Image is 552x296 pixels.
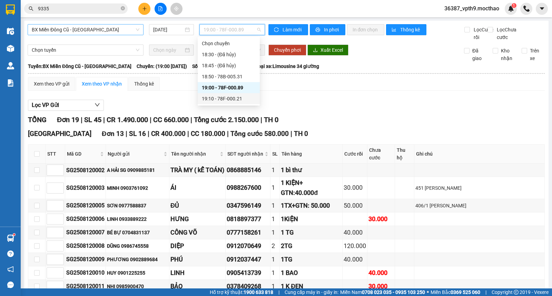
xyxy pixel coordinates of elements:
img: warehouse-icon [7,235,14,242]
td: TRÀ MY ( kẾ TOÁN) [169,164,226,177]
span: close-circle [121,6,125,10]
span: 36387_vpth9.mocthao [439,4,505,13]
span: | [290,130,292,138]
span: | [148,130,149,138]
td: 0905413739 [226,266,270,280]
div: CÔNG VÕ [170,228,224,237]
button: Chuyển phơi [268,45,306,56]
div: SG2508120009 [66,255,105,264]
span: notification [7,266,14,273]
span: Tổng cước 2.150.000 [194,116,259,124]
span: Chuyến: (19:00 [DATE]) [137,62,187,70]
span: caret-down [539,6,545,12]
strong: 1900 633 818 [244,289,273,295]
span: [GEOGRAPHIC_DATA] [28,130,91,138]
div: 0347596149 [227,201,269,210]
div: 18:50 - 78B-005.31 [202,73,256,80]
div: MINH 0903761092 [107,184,168,192]
td: SG2508120006 [65,213,106,226]
div: 1 TG [281,228,341,237]
td: 0347596149 [226,199,270,213]
div: ĐỦ [170,201,224,210]
span: CR 400.000 [151,130,186,138]
th: Chưa cước [367,145,395,164]
span: question-circle [7,250,14,257]
span: Xuất Excel [321,46,343,54]
span: BX Miền Đông Cũ - Tuy Hoà [32,24,139,35]
span: Số xe: 78F-000.89 [192,62,230,70]
img: solution-icon [7,79,14,87]
div: 19:10 - 78F-000.21 [202,95,256,102]
div: SG2508120010 [66,268,105,277]
th: Tên hàng [280,145,343,164]
th: SL [270,145,280,164]
div: Xem theo VP nhận [82,80,122,88]
span: Tổng cước 580.000 [230,130,289,138]
div: 0378409268 [227,282,269,291]
td: BẢO [169,280,226,293]
span: Đơn 19 [57,116,79,124]
div: 1 [272,201,278,210]
span: Trên xe [527,47,545,62]
span: | [187,130,189,138]
div: 0905413739 [227,268,269,278]
div: 40.000 [368,268,394,278]
span: down [95,102,100,108]
div: SG2508120002 [66,166,105,175]
td: ĐỦ [169,199,226,213]
span: TỔNG [28,116,47,124]
button: aim [170,3,183,15]
div: 1KiỆN [281,214,341,224]
td: SG2508120007 [65,226,106,239]
div: 1 [272,214,278,224]
div: Chọn chuyến [202,40,256,47]
div: 0912037447 [227,255,269,264]
span: CC 660.000 [153,116,189,124]
button: syncLàm mới [268,24,308,35]
span: close-circle [121,6,125,12]
span: | [103,116,105,124]
input: Chọn ngày [153,46,184,54]
div: TRÀ MY ( kẾ TOÁN) [170,165,224,175]
td: SG2508120010 [65,266,106,280]
span: Miền Bắc [431,288,480,296]
div: ÁI [170,183,224,193]
img: warehouse-icon [7,28,14,35]
div: 1 KIỆN+ GTN:40.000đ [281,178,341,198]
div: 30.000 [368,214,394,224]
div: 1 [272,282,278,291]
span: | [227,130,229,138]
input: 12/08/2025 [153,26,184,33]
th: Ghi chú [414,145,545,164]
img: icon-new-feature [508,6,514,12]
span: TH 0 [294,130,308,138]
button: Lọc VP Gửi [28,100,104,111]
span: TH 0 [264,116,278,124]
div: 18:30 - (Đã hủy) [202,51,256,58]
span: In phơi [324,26,340,33]
strong: 0369 525 060 [451,289,480,295]
div: DIỆP [170,241,224,251]
span: printer [315,27,321,33]
span: | [81,116,82,124]
span: download [313,48,318,53]
th: STT [46,145,65,164]
span: Mã GD [67,150,99,158]
div: 1 BAO [281,268,341,278]
span: Đơn 13 [102,130,124,138]
span: aim [174,6,179,11]
div: LINH [170,268,224,278]
td: PHÚ [169,253,226,266]
span: Đã giao [470,47,487,62]
span: Tên người nhận [171,150,218,158]
div: 1 [272,228,278,237]
strong: 0708 023 035 - 0935 103 250 [362,289,425,295]
span: | [485,288,486,296]
th: Thu hộ [395,145,414,164]
td: 0868885146 [226,164,270,177]
span: Người gửi [108,150,162,158]
td: 0912070649 [226,239,270,253]
div: 1 K ĐEN [281,282,341,291]
span: ⚪️ [427,291,429,294]
span: Miền Nam [340,288,425,296]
